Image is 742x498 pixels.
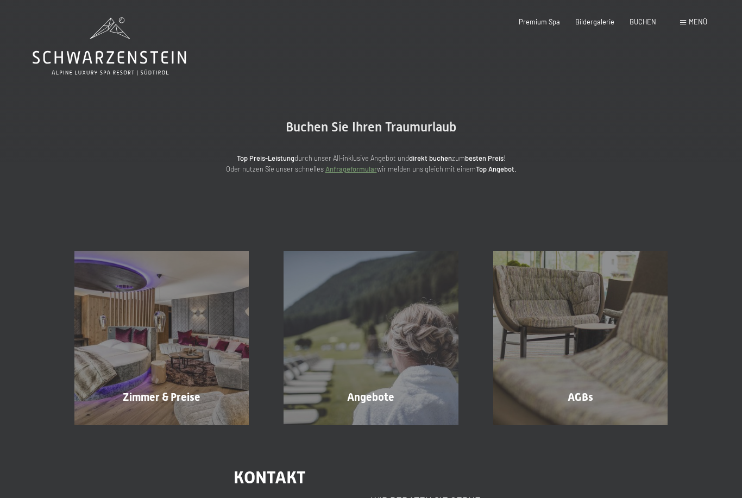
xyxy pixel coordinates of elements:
[519,17,560,26] a: Premium Spa
[568,390,593,404] span: AGBs
[286,119,456,135] span: Buchen Sie Ihren Traumurlaub
[237,154,294,162] strong: Top Preis-Leistung
[325,165,377,173] a: Anfrageformular
[123,390,200,404] span: Zimmer & Preise
[266,251,475,425] a: Buchung Angebote
[57,251,266,425] a: Buchung Zimmer & Preise
[409,154,452,162] strong: direkt buchen
[154,153,588,175] p: durch unser All-inklusive Angebot und zum ! Oder nutzen Sie unser schnelles wir melden uns gleich...
[476,251,685,425] a: Buchung AGBs
[575,17,614,26] a: Bildergalerie
[465,154,504,162] strong: besten Preis
[234,467,306,488] span: Kontakt
[630,17,656,26] a: BUCHEN
[476,165,517,173] strong: Top Angebot.
[347,390,394,404] span: Angebote
[689,17,707,26] span: Menü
